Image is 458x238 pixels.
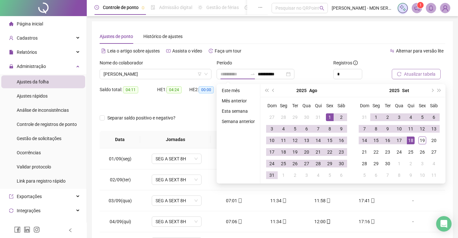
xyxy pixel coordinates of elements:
div: 1 [280,171,287,179]
div: 5 [361,171,368,179]
button: year panel [296,84,307,97]
span: mobile [326,198,331,203]
span: left [68,228,73,233]
span: search [319,6,324,11]
span: facebook [14,226,21,233]
span: down [204,72,208,76]
td: 2025-09-18 [405,135,417,146]
div: 23 [384,148,391,156]
span: Histórico de ajustes [143,34,183,39]
th: Dom [266,100,278,111]
li: Este mês [219,87,257,94]
span: Assista o vídeo [172,48,202,53]
span: pushpin [141,6,145,10]
button: super-next-year [436,84,443,97]
div: 30 [303,113,310,121]
td: 2025-09-08 [370,123,382,135]
td: 2025-09-04 [312,169,324,181]
th: Data [100,131,140,148]
button: month panel [402,84,409,97]
td: 2025-08-12 [289,135,301,146]
td: 2025-10-01 [393,158,405,169]
span: Controle de registros de ponto [17,122,77,127]
div: 14 [314,137,322,144]
td: 2025-10-06 [370,169,382,181]
span: user-add [9,36,13,40]
td: 2025-09-02 [382,111,393,123]
th: Ter [382,100,393,111]
div: 18 [407,137,415,144]
div: 22 [372,148,380,156]
span: SEG A SEXT 8H [156,175,198,185]
div: 15 [326,137,334,144]
td: 2025-08-06 [301,123,312,135]
span: Integrações [17,208,40,213]
td: 2025-09-21 [359,146,370,158]
div: - [394,218,432,225]
li: Semana anterior [219,118,257,125]
th: Sex [324,100,336,111]
td: 2025-09-11 [405,123,417,135]
div: 27 [303,160,310,167]
span: Atualizar tabela [404,71,436,78]
span: mobile [370,198,375,203]
td: 2025-07-29 [289,111,301,123]
span: file-text [101,49,106,53]
span: SEG A SEXT 8H [156,154,198,164]
td: 2025-08-01 [324,111,336,123]
td: 2025-08-14 [312,135,324,146]
div: Open Intercom Messenger [436,216,452,232]
div: 30 [384,160,391,167]
div: 25 [407,148,415,156]
td: 2025-08-16 [336,135,347,146]
span: dashboard [245,5,249,10]
div: 4 [407,113,415,121]
td: 2025-10-04 [428,158,440,169]
td: 2025-08-20 [301,146,312,158]
span: [PERSON_NAME] - MDN SERVICE ELETROMECANICA EIRELI ME [332,5,394,12]
td: 2025-09-03 [393,111,405,123]
div: 7 [361,125,368,133]
td: 2025-08-22 [324,146,336,158]
td: 2025-09-01 [370,111,382,123]
div: 17:16 [350,218,384,225]
span: mobile [237,219,242,224]
div: 3 [268,125,276,133]
div: 19 [291,148,299,156]
td: 2025-09-26 [417,146,428,158]
td: 2025-09-10 [393,123,405,135]
div: 28 [361,160,368,167]
div: 8 [395,171,403,179]
span: 02/09(ter) [110,177,131,182]
span: Registros [333,59,358,66]
span: Ajustes rápidos [17,93,48,99]
td: 2025-08-03 [266,123,278,135]
div: 17 [268,148,276,156]
td: 2025-09-15 [370,135,382,146]
td: 2025-09-23 [382,146,393,158]
span: home [9,22,13,26]
th: Qui [312,100,324,111]
td: 2025-09-12 [417,123,428,135]
td: 2025-08-25 [278,158,289,169]
div: 4 [314,171,322,179]
td: 2025-09-27 [428,146,440,158]
td: 2025-08-07 [312,123,324,135]
td: 2025-08-30 [336,158,347,169]
td: 2025-08-10 [266,135,278,146]
div: 31 [314,113,322,121]
th: Qua [393,100,405,111]
td: 2025-08-02 [336,111,347,123]
td: 2025-09-02 [289,169,301,181]
th: Entrada 1 [211,131,254,148]
div: 11 [280,137,287,144]
td: 2025-09-22 [370,146,382,158]
div: 23 [337,148,345,156]
span: linkedin [24,226,30,233]
button: next-year [428,84,436,97]
th: Jornadas [140,131,210,148]
td: 2025-08-29 [324,158,336,169]
span: filter [198,72,202,76]
span: mobile [370,219,375,224]
span: notification [414,5,420,11]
